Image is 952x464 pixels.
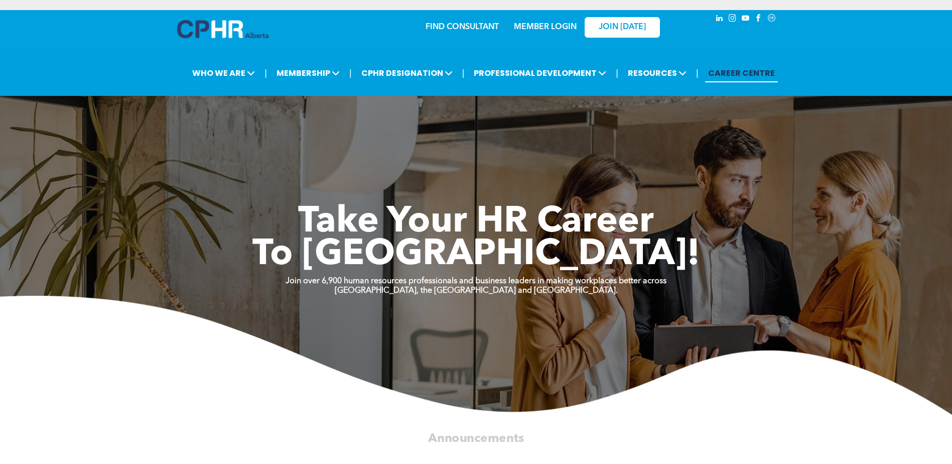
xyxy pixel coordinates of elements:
span: Announcements [428,432,524,444]
a: instagram [727,13,738,26]
li: | [264,63,267,83]
span: JOIN [DATE] [599,23,646,32]
a: youtube [740,13,751,26]
li: | [616,63,618,83]
a: JOIN [DATE] [585,17,660,38]
li: | [349,63,352,83]
img: A blue and white logo for cp alberta [177,20,268,38]
a: linkedin [714,13,725,26]
li: | [462,63,465,83]
a: Social network [766,13,777,26]
a: CAREER CENTRE [705,64,778,82]
span: CPHR DESIGNATION [358,64,456,82]
a: facebook [753,13,764,26]
span: MEMBERSHIP [274,64,343,82]
strong: Join over 6,900 human resources professionals and business leaders in making workplaces better ac... [286,277,666,285]
a: FIND CONSULTANT [426,23,499,31]
span: RESOURCES [625,64,690,82]
span: Take Your HR Career [298,204,654,241]
span: WHO WE ARE [189,64,258,82]
a: MEMBER LOGIN [514,23,577,31]
span: PROFESSIONAL DEVELOPMENT [471,64,609,82]
strong: [GEOGRAPHIC_DATA], the [GEOGRAPHIC_DATA] and [GEOGRAPHIC_DATA]. [335,287,618,295]
li: | [696,63,699,83]
span: To [GEOGRAPHIC_DATA]! [252,237,700,273]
